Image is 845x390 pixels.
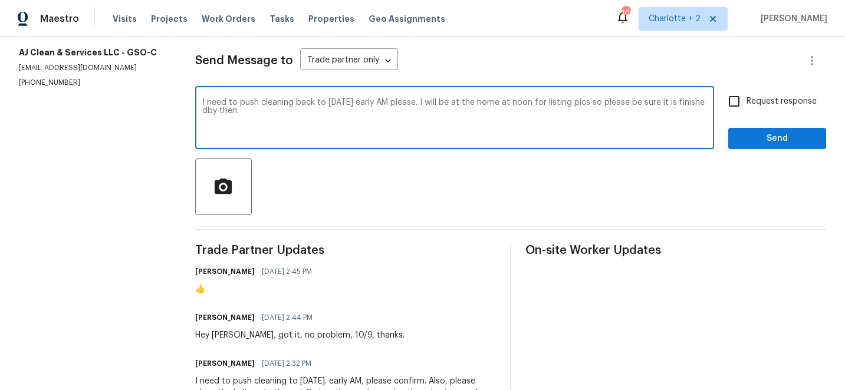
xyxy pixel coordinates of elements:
span: Request response [747,95,817,108]
span: Geo Assignments [369,13,445,25]
span: [PERSON_NAME] [756,13,827,25]
span: Maestro [40,13,79,25]
span: [DATE] 2:44 PM [262,312,313,323]
h6: [PERSON_NAME] [195,358,255,369]
div: 👍 [195,283,319,295]
span: Trade Partner Updates [195,244,496,256]
textarea: I need to push cleaning back to [DATE] early AM please. I will be at the home at noon for listing... [202,98,707,140]
span: Tasks [269,15,294,23]
h6: [PERSON_NAME] [195,312,255,323]
button: Send [728,128,826,150]
span: On-site Worker Updates [525,244,826,256]
span: [DATE] 2:32 PM [262,358,311,369]
p: [PHONE_NUMBER] [19,78,167,88]
h6: [PERSON_NAME] [195,266,255,277]
p: [EMAIL_ADDRESS][DOMAIN_NAME] [19,63,167,73]
div: 109 [622,7,630,19]
span: Visits [113,13,137,25]
span: Send Message to [195,55,293,67]
span: Work Orders [202,13,255,25]
span: Projects [151,13,188,25]
span: [DATE] 2:45 PM [262,266,312,277]
span: Charlotte + 2 [649,13,701,25]
div: Hey [PERSON_NAME], got it, no problem, 10/9, thanks. [195,329,405,341]
div: Trade partner only [300,51,398,71]
h5: AJ Clean & Services LLC - GSO-C [19,47,167,58]
span: Properties [308,13,354,25]
span: Send [738,131,817,146]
